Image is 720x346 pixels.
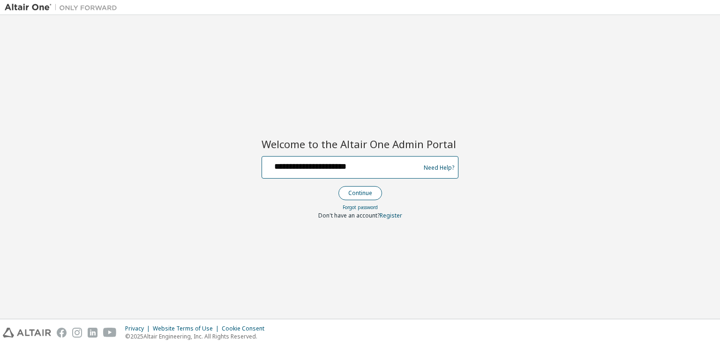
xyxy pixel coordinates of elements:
[103,328,117,338] img: youtube.svg
[153,325,222,332] div: Website Terms of Use
[338,186,382,200] button: Continue
[125,332,270,340] p: © 2025 Altair Engineering, Inc. All Rights Reserved.
[222,325,270,332] div: Cookie Consent
[262,137,458,150] h2: Welcome to the Altair One Admin Portal
[424,167,454,168] a: Need Help?
[343,204,378,211] a: Forgot password
[57,328,67,338] img: facebook.svg
[3,328,51,338] img: altair_logo.svg
[88,328,97,338] img: linkedin.svg
[72,328,82,338] img: instagram.svg
[125,325,153,332] div: Privacy
[318,211,380,219] span: Don't have an account?
[5,3,122,12] img: Altair One
[380,211,402,219] a: Register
